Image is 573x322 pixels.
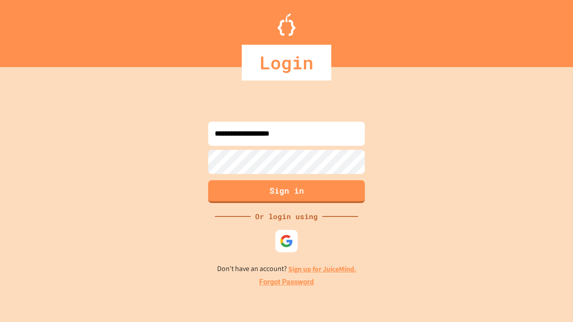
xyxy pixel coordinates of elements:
a: Forgot Password [259,277,314,288]
button: Sign in [208,180,365,203]
p: Don't have an account? [217,263,356,275]
div: Login [242,45,331,80]
div: Or login using [251,211,322,222]
img: Logo.svg [278,13,295,36]
iframe: chat widget [535,286,564,313]
iframe: chat widget [499,247,564,285]
img: google-icon.svg [280,234,293,248]
a: Sign up for JuiceMind. [288,264,356,274]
